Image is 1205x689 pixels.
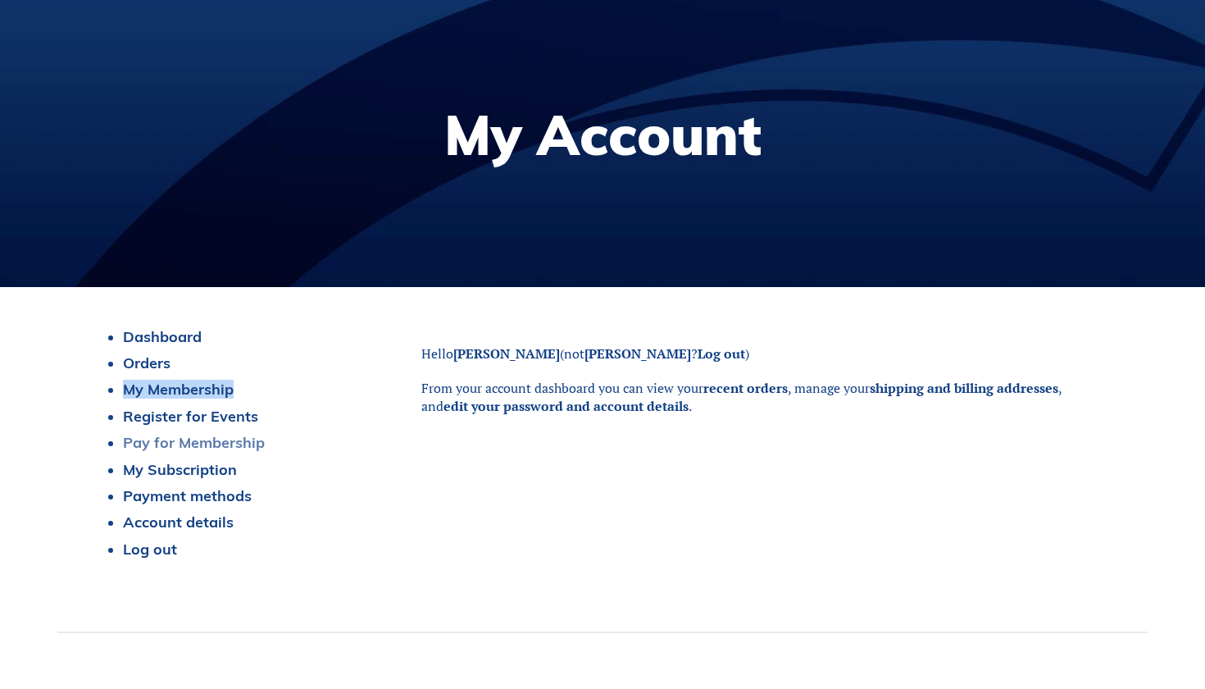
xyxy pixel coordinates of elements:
[123,327,202,346] a: Dashboard
[444,107,762,162] h1: My Account
[123,380,234,399] a: My Membership
[123,540,177,559] a: Log out
[703,379,788,397] a: recent orders
[123,513,234,532] a: Account details
[123,486,252,505] a: Payment methods
[443,397,689,415] a: edit your password and account details
[123,354,171,372] a: Orders
[698,344,745,363] a: Log out
[870,379,1058,397] a: shipping and billing addresses
[123,407,258,426] a: Register for Events
[421,379,1107,416] p: From your account dashboard you can view your , manage your , and .
[584,344,691,363] strong: [PERSON_NAME]
[123,433,265,452] a: Pay for Membership
[123,460,237,479] a: My Subscription
[421,344,1107,363] p: Hello (not ? )
[453,344,560,363] strong: [PERSON_NAME]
